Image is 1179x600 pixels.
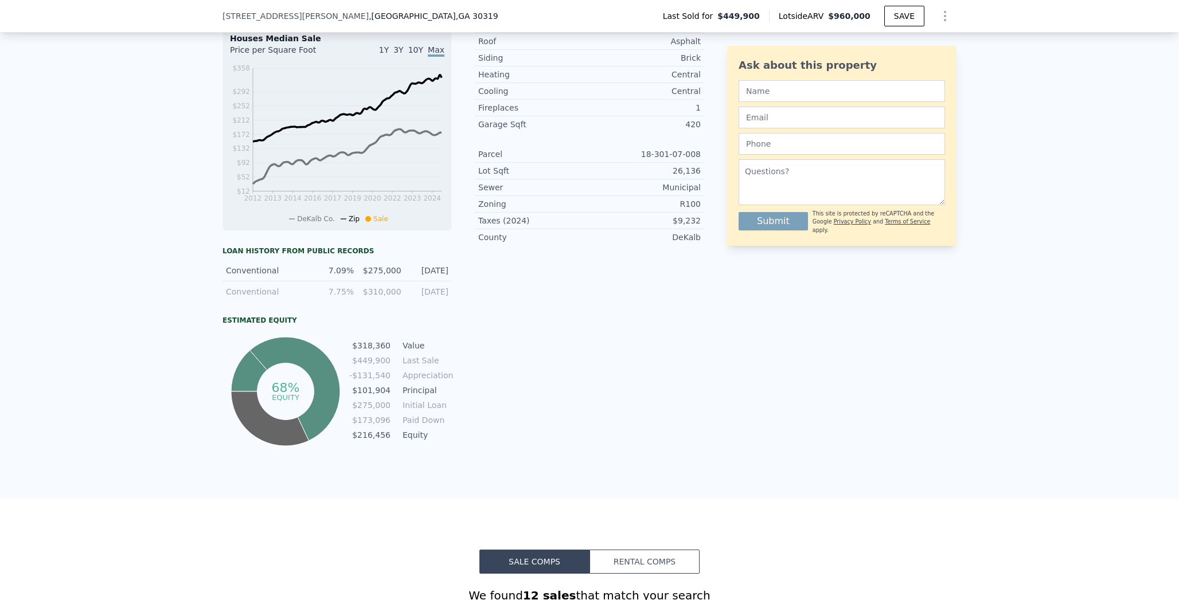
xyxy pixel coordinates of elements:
div: County [478,232,589,243]
tspan: $92 [237,159,250,167]
tspan: 2019 [343,194,361,202]
button: SAVE [884,6,924,26]
td: $101,904 [349,384,391,397]
div: $9,232 [589,215,701,226]
span: [STREET_ADDRESS][PERSON_NAME] [222,10,369,22]
div: Brick [589,52,701,64]
div: [DATE] [408,265,448,276]
tspan: 2017 [324,194,342,202]
div: Conventional [226,286,307,297]
span: , GA 30319 [456,11,498,21]
span: Max [428,45,444,57]
button: Rental Comps [589,550,700,574]
td: Value [400,339,452,352]
tspan: $132 [232,144,250,152]
div: Zoning [478,198,589,210]
div: Garage Sqft [478,119,589,130]
span: $449,900 [717,10,760,22]
tspan: 68% [272,381,300,395]
div: Roof [478,36,589,47]
span: 1Y [379,45,389,54]
button: Sale Comps [479,550,589,574]
tspan: 2022 [384,194,401,202]
td: Paid Down [400,414,452,426]
div: 1 [589,102,701,113]
div: Ask about this property [739,57,945,73]
div: 18-301-07-008 [589,148,701,160]
td: $173,096 [349,414,391,426]
span: $960,000 [828,11,870,21]
div: Asphalt [589,36,701,47]
div: Municipal [589,182,701,193]
tspan: 2012 [244,194,262,202]
div: Fireplaces [478,102,589,113]
td: $216,456 [349,429,391,441]
span: DeKalb Co. [297,215,335,223]
div: Heating [478,69,589,80]
div: Parcel [478,148,589,160]
tspan: equity [272,393,299,401]
div: Houses Median Sale [230,33,444,44]
td: $318,360 [349,339,391,352]
td: $449,900 [349,354,391,367]
div: Estimated Equity [222,316,452,325]
td: Appreciation [400,369,452,382]
div: Loan history from public records [222,246,452,256]
tspan: 2016 [304,194,322,202]
span: Zip [349,215,360,223]
input: Name [739,80,945,102]
button: Show Options [934,5,957,28]
div: [DATE] [408,286,448,297]
tspan: 2023 [404,194,421,202]
div: 7.75% [314,286,354,297]
span: 10Y [408,45,423,54]
div: Siding [478,52,589,64]
td: -$131,540 [349,369,391,382]
tspan: $52 [237,173,250,181]
div: 26,136 [589,165,701,177]
span: Sale [373,215,388,223]
div: Cooling [478,85,589,97]
a: Privacy Policy [834,218,871,225]
div: DeKalb [589,232,701,243]
input: Email [739,107,945,128]
tspan: $292 [232,88,250,96]
tspan: $252 [232,102,250,110]
span: 3Y [393,45,403,54]
td: Principal [400,384,452,397]
tspan: $12 [237,187,250,195]
div: Central [589,85,701,97]
tspan: $358 [232,64,250,72]
span: , [GEOGRAPHIC_DATA] [369,10,498,22]
td: Last Sale [400,354,452,367]
tspan: 2013 [264,194,282,202]
div: 420 [589,119,701,130]
span: Last Sold for [663,10,718,22]
div: Conventional [226,265,307,276]
div: $310,000 [361,286,401,297]
span: Lotside ARV [779,10,828,22]
div: Taxes (2024) [478,215,589,226]
div: This site is protected by reCAPTCHA and the Google and apply. [813,210,945,234]
button: Submit [739,212,808,230]
td: $275,000 [349,399,391,411]
tspan: 2024 [423,194,441,202]
tspan: 2020 [364,194,381,202]
div: 7.09% [314,265,354,276]
div: R100 [589,198,701,210]
tspan: 2014 [284,194,302,202]
div: $275,000 [361,265,401,276]
tspan: $212 [232,116,250,124]
a: Terms of Service [885,218,930,225]
div: Lot Sqft [478,165,589,177]
input: Phone [739,133,945,155]
tspan: $172 [232,131,250,139]
div: Central [589,69,701,80]
div: Sewer [478,182,589,193]
div: Price per Square Foot [230,44,337,62]
td: Initial Loan [400,399,452,411]
td: Equity [400,429,452,441]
